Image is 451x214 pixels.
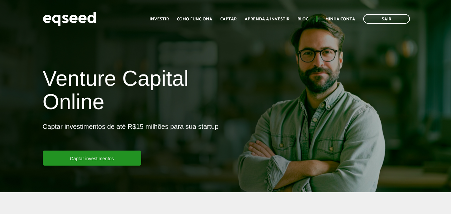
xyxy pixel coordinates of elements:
p: Captar investimentos de até R$15 milhões para sua startup [43,123,219,151]
a: Sair [363,14,410,24]
h1: Venture Capital Online [43,67,221,117]
a: Captar [220,17,237,21]
a: Investir [150,17,169,21]
a: Blog [297,17,308,21]
img: EqSeed [43,10,96,28]
a: Aprenda a investir [245,17,289,21]
a: Como funciona [177,17,212,21]
a: Captar investimentos [43,151,142,166]
a: Minha conta [325,17,355,21]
